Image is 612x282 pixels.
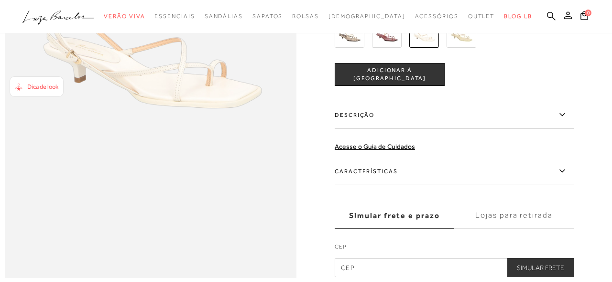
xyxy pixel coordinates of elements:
span: ADICIONAR À [GEOGRAPHIC_DATA] [335,66,444,83]
span: Essenciais [154,13,195,20]
span: [DEMOGRAPHIC_DATA] [328,13,405,20]
span: Outlet [468,13,495,20]
a: noSubCategoriesText [328,8,405,25]
a: noSubCategoriesText [468,8,495,25]
span: Acessórios [415,13,459,20]
span: Dica de look [27,83,58,90]
a: BLOG LB [504,8,532,25]
span: Sandálias [205,13,243,20]
button: Simular Frete [507,259,574,278]
span: Sapatos [252,13,283,20]
label: Características [335,157,574,185]
a: noSubCategoriesText [292,8,319,25]
span: BLOG LB [504,13,532,20]
label: Simular frete e prazo [335,203,454,229]
a: Acesse o Guia de Cuidados [335,143,415,150]
label: CEP [335,242,574,256]
a: noSubCategoriesText [415,8,459,25]
span: 0 [585,10,591,16]
label: Lojas para retirada [454,203,574,229]
span: Bolsas [292,13,319,20]
a: noSubCategoriesText [205,8,243,25]
span: Verão Viva [104,13,145,20]
label: Descrição [335,101,574,129]
a: noSubCategoriesText [154,8,195,25]
a: noSubCategoriesText [252,8,283,25]
button: ADICIONAR À [GEOGRAPHIC_DATA] [335,63,445,86]
input: CEP [335,259,574,278]
a: noSubCategoriesText [104,8,145,25]
button: 0 [578,10,591,23]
